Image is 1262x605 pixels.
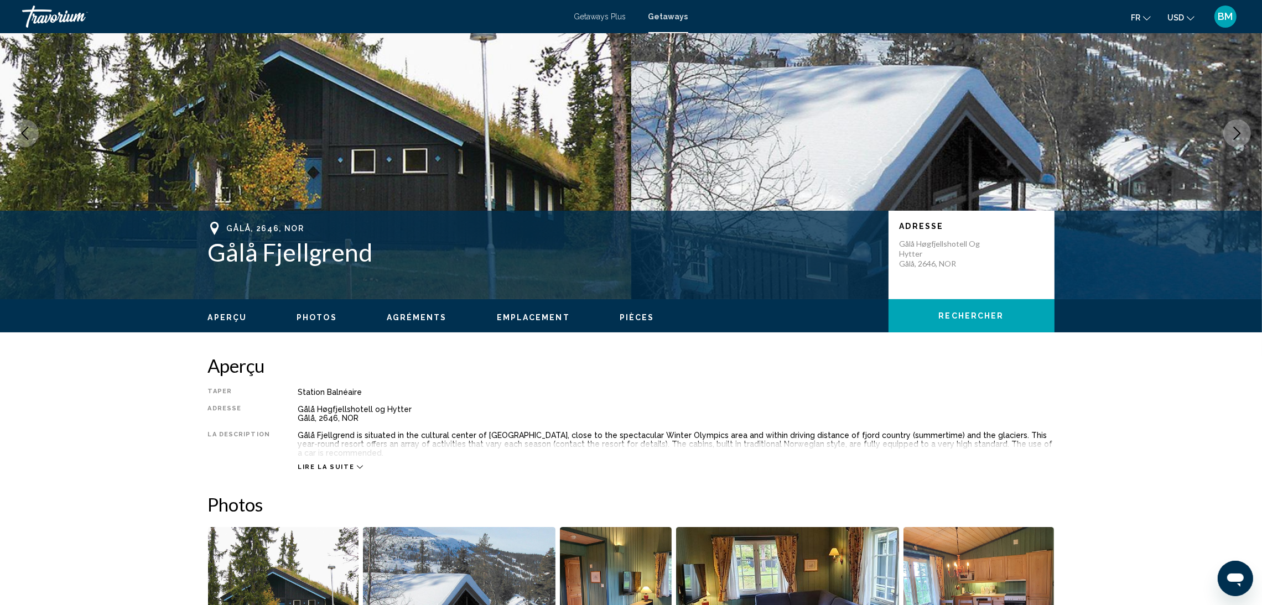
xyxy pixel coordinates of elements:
[900,239,988,269] p: Gålå Høgfjellshotell og Hytter Gålå, 2646, NOR
[620,313,655,322] span: Pièces
[1131,13,1140,22] span: fr
[497,312,570,322] button: Emplacement
[297,313,337,322] span: Photos
[22,6,563,28] a: Travorium
[1167,13,1184,22] span: USD
[298,388,1055,397] div: Station balnéaire
[648,12,688,21] a: Getaways
[620,312,655,322] button: Pièces
[11,119,39,147] button: Previous image
[208,431,270,457] div: La description
[208,354,1055,377] h2: Aperçu
[1211,5,1240,28] button: User Menu
[208,493,1055,515] h2: Photos
[298,463,363,471] button: Lire la suite
[208,313,247,322] span: Aperçu
[1218,561,1253,596] iframe: Bouton de lancement de la fenêtre de messagerie
[574,12,626,21] a: Getaways Plus
[1131,9,1151,25] button: Change language
[939,312,1004,321] span: Rechercher
[298,431,1055,457] div: Gålå Fjellgrend is situated in the cultural center of [GEOGRAPHIC_DATA], close to the spectacular...
[387,312,447,322] button: Agréments
[1223,119,1251,147] button: Next image
[208,405,270,423] div: Adresse
[298,405,1055,423] div: Gålå Høgfjellshotell og Hytter Gålå, 2646, NOR
[208,312,247,322] button: Aperçu
[227,224,304,233] span: Gålå, 2646, NOR
[208,238,877,267] h1: Gålå Fjellgrend
[298,463,354,471] span: Lire la suite
[297,312,337,322] button: Photos
[889,299,1055,332] button: Rechercher
[1218,11,1233,22] span: BM
[900,222,1043,231] p: Adresse
[497,313,570,322] span: Emplacement
[387,313,447,322] span: Agréments
[1167,9,1195,25] button: Change currency
[208,388,270,397] div: Taper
